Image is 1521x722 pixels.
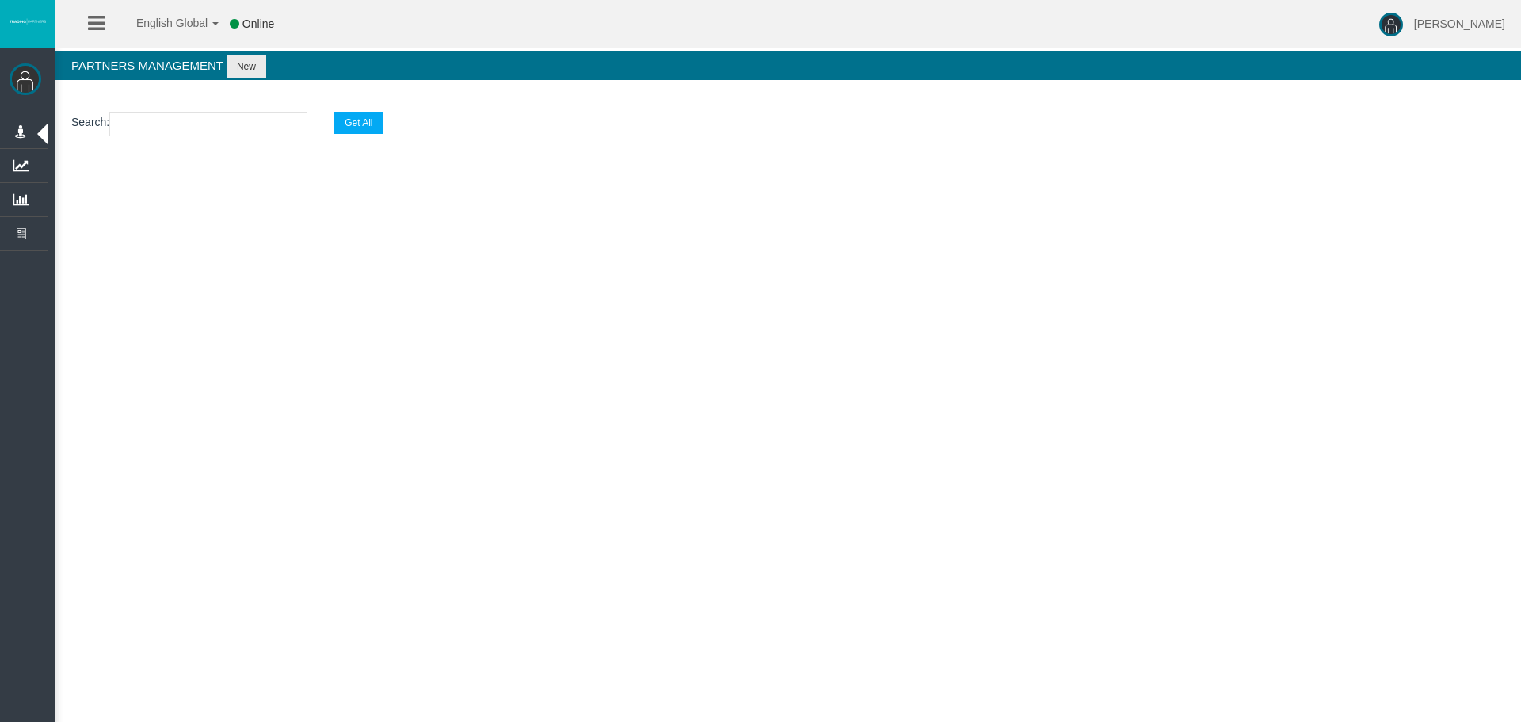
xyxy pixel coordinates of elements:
button: New [227,55,266,78]
p: : [71,112,1505,136]
span: Online [242,17,274,30]
img: user-image [1379,13,1403,36]
img: logo.svg [8,18,48,25]
label: Search [71,113,106,132]
span: [PERSON_NAME] [1414,17,1505,30]
span: Partners Management [71,59,223,72]
button: Get All [334,112,383,134]
span: English Global [116,17,208,29]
